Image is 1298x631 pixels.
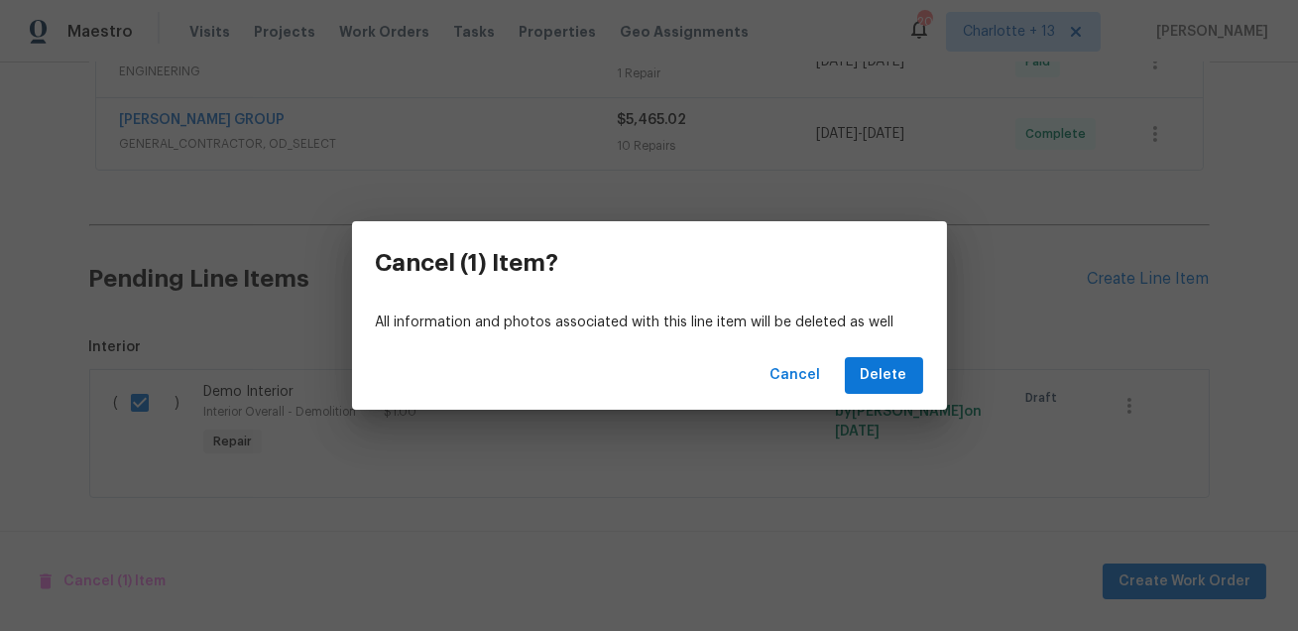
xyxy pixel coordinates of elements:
button: Cancel [763,357,829,394]
span: Cancel [770,363,821,388]
button: Delete [845,357,923,394]
p: All information and photos associated with this line item will be deleted as well [376,313,923,333]
span: Delete [861,363,907,388]
h3: Cancel (1) Item? [376,249,559,277]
